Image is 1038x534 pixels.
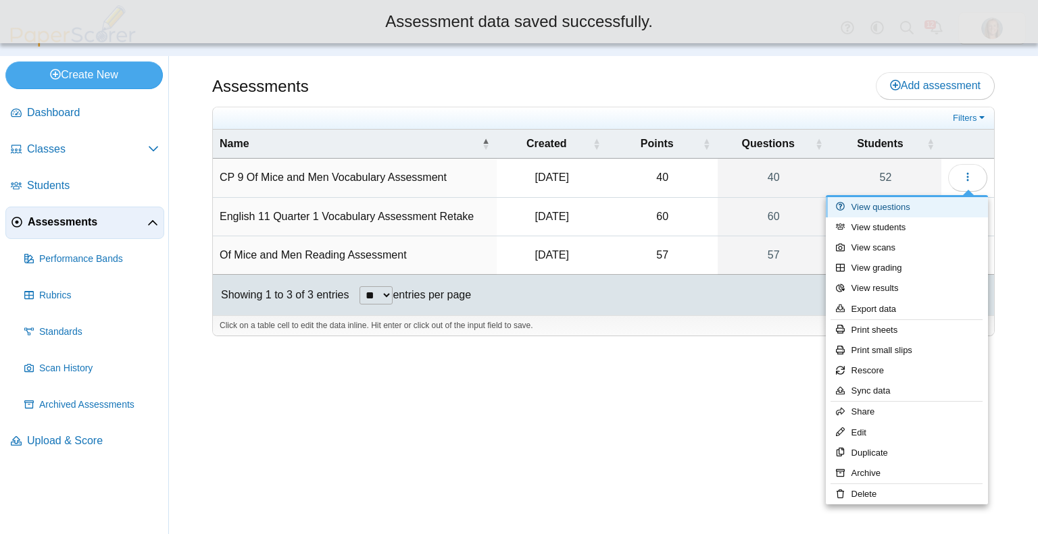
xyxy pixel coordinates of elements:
td: CP 9 Of Mice and Men Vocabulary Assessment [213,159,497,197]
span: Add assessment [890,80,981,91]
a: Assessments [5,207,164,239]
label: entries per page [393,289,471,300]
time: Sep 26, 2025 at 7:16 AM [535,211,569,222]
span: Assessments [28,215,147,230]
span: Students [837,136,924,151]
a: Filters [949,111,991,125]
span: Scan History [39,362,159,375]
a: View questions [826,197,988,217]
a: Performance Bands [19,243,164,275]
span: Students [27,178,159,193]
div: Assessment data saved successfully. [10,10,1028,33]
td: Of Mice and Men Reading Assessment [213,236,497,275]
span: Students : Activate to sort [926,137,935,151]
a: Classes [5,134,164,166]
time: Sep 25, 2025 at 11:53 AM [535,171,569,183]
a: Sync data [826,381,988,401]
h1: Assessments [212,75,309,98]
a: Archive [826,463,988,483]
td: 40 [608,159,718,197]
a: PaperScorer [5,37,141,49]
td: English 11 Quarter 1 Vocabulary Assessment Retake [213,198,497,236]
a: 57 [718,236,830,274]
a: Delete [826,484,988,504]
div: Click on a table cell to edit the data inline. Hit enter or click out of the input field to save. [213,315,994,336]
a: Edit [826,423,988,443]
a: 40 [718,159,830,196]
a: Students [5,170,164,203]
td: 60 [608,198,718,236]
a: Scan History [19,352,164,385]
a: Dashboard [5,97,164,130]
span: Performance Bands [39,252,159,266]
span: Standards [39,325,159,339]
div: Showing 1 to 3 of 3 entries [213,275,349,315]
a: View results [826,278,988,298]
a: Print small slips [826,340,988,361]
a: Rubrics [19,279,164,312]
a: Rescore [826,361,988,381]
a: 52 [830,159,941,196]
span: Created [503,136,590,151]
span: Name [220,136,479,151]
a: View grading [826,258,988,278]
td: 57 [608,236,718,275]
time: Sep 21, 2025 at 4:36 PM [535,249,569,261]
a: View scans [826,238,988,258]
span: Name : Activate to invert sorting [482,137,490,151]
span: Questions [724,136,812,151]
span: Rubrics [39,289,159,302]
span: Archived Assessments [39,398,159,412]
a: Create New [5,61,163,88]
span: Points : Activate to sort [703,137,711,151]
a: Archived Assessments [19,389,164,421]
span: Dashboard [27,105,159,120]
a: Share [826,402,988,422]
a: Duplicate [826,443,988,463]
span: Created : Activate to sort [593,137,601,151]
a: 60 [718,198,830,236]
span: Upload & Score [27,433,159,448]
a: Print sheets [826,320,988,340]
span: Questions : Activate to sort [815,137,823,151]
span: Points [614,136,700,151]
a: View students [826,217,988,238]
a: Add assessment [876,72,995,99]
span: Classes [27,142,148,157]
a: Export data [826,299,988,319]
a: Upload & Score [5,425,164,458]
a: Standards [19,316,164,348]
